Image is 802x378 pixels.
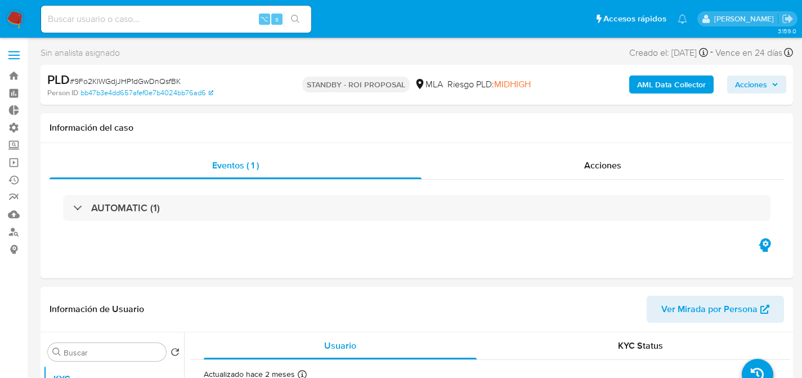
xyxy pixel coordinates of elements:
input: Buscar usuario o caso... [41,12,311,26]
b: AML Data Collector [637,75,706,94]
span: Usuario [324,339,356,352]
button: Acciones [727,75,786,94]
button: Ver Mirada por Persona [647,296,784,323]
b: PLD [47,70,70,88]
span: ⌥ [260,14,268,24]
span: s [275,14,279,24]
span: Accesos rápidos [603,13,666,25]
input: Buscar [64,348,162,358]
p: facundo.marin@mercadolibre.com [714,14,778,24]
h1: Información de Usuario [50,304,144,315]
div: MLA [414,78,443,91]
div: AUTOMATIC (1) [63,195,770,221]
span: MIDHIGH [494,78,531,91]
span: Vence en 24 días [715,47,782,59]
h3: AUTOMATIC (1) [91,202,160,214]
button: Buscar [52,348,61,357]
div: Creado el: [DATE] [629,45,708,60]
span: Riesgo PLD: [447,78,531,91]
b: Person ID [47,88,78,98]
button: Volver al orden por defecto [171,348,180,360]
span: # 9Fo2KlWGdjJHP1dGwDnQsfBK [70,75,181,87]
p: STANDBY - ROI PROPOSAL [302,77,410,92]
a: Notificaciones [678,14,687,24]
h1: Información del caso [50,122,784,134]
span: Acciones [735,75,767,94]
span: Sin analista asignado [41,47,120,59]
button: AML Data Collector [629,75,714,94]
span: KYC Status [618,339,663,352]
button: search-icon [284,11,307,27]
span: Ver Mirada por Persona [661,296,758,323]
a: bb47b3e4dd657afef0e7b4024bb76ad6 [80,88,213,98]
span: Acciones [584,159,621,172]
a: Salir [782,13,794,25]
span: Eventos ( 1 ) [212,159,259,172]
span: - [710,45,713,60]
